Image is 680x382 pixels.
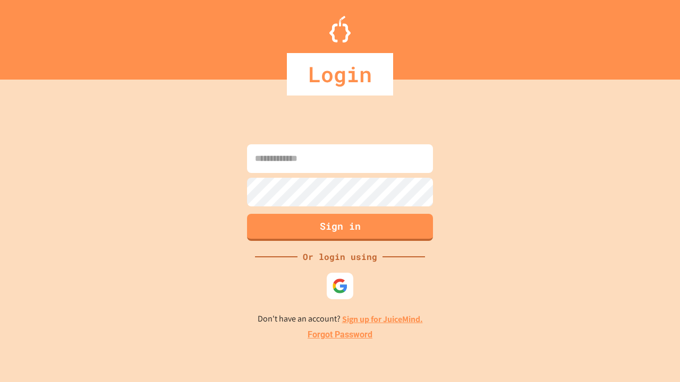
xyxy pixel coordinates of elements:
[332,278,348,294] img: google-icon.svg
[258,312,423,326] p: Don't have an account?
[308,328,372,341] a: Forgot Password
[297,250,382,263] div: Or login using
[329,16,351,42] img: Logo.svg
[592,293,669,338] iframe: chat widget
[342,314,423,325] a: Sign up for JuiceMind.
[247,214,433,241] button: Sign in
[635,340,669,371] iframe: chat widget
[287,53,393,95] div: Login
